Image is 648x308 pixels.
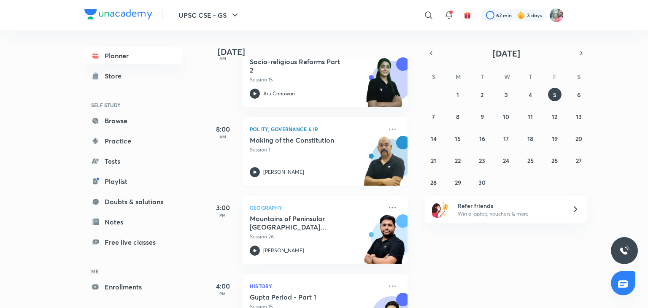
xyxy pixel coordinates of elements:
[84,234,182,251] a: Free live classes
[548,132,562,145] button: September 19, 2025
[461,8,474,22] button: avatar
[455,157,461,165] abbr: September 22, 2025
[250,76,382,84] p: Session 15
[552,135,558,143] abbr: September 19, 2025
[451,88,464,101] button: September 1, 2025
[479,157,485,165] abbr: September 23, 2025
[553,73,556,81] abbr: Friday
[84,68,182,84] a: Store
[451,132,464,145] button: September 15, 2025
[250,124,382,134] p: Polity, Governance & IR
[475,88,489,101] button: September 2, 2025
[464,11,471,19] img: avatar
[572,88,586,101] button: September 6, 2025
[524,132,537,145] button: September 18, 2025
[84,264,182,278] h6: ME
[528,113,533,121] abbr: September 11, 2025
[431,157,436,165] abbr: September 21, 2025
[481,91,483,99] abbr: September 2, 2025
[456,113,459,121] abbr: September 8, 2025
[548,110,562,123] button: September 12, 2025
[206,213,240,218] p: PM
[455,178,461,186] abbr: September 29, 2025
[576,113,582,121] abbr: September 13, 2025
[206,134,240,139] p: AM
[529,91,532,99] abbr: September 4, 2025
[206,124,240,134] h5: 8:00
[451,176,464,189] button: September 29, 2025
[524,110,537,123] button: September 11, 2025
[458,201,562,210] h6: Refer friends
[263,247,304,254] p: [PERSON_NAME]
[475,176,489,189] button: September 30, 2025
[250,214,355,231] h5: Mountains of Peninsular India through Maps
[250,281,382,291] p: History
[481,73,484,81] abbr: Tuesday
[451,110,464,123] button: September 8, 2025
[552,113,557,121] abbr: September 12, 2025
[263,90,295,97] p: Arti Chhawari
[427,132,440,145] button: September 14, 2025
[206,281,240,291] h5: 4:00
[475,154,489,167] button: September 23, 2025
[84,9,152,22] a: Company Logo
[529,73,532,81] abbr: Thursday
[503,135,509,143] abbr: September 17, 2025
[455,135,461,143] abbr: September 15, 2025
[458,210,562,218] p: Win a laptop, vouchers & more
[432,73,435,81] abbr: Sunday
[577,91,580,99] abbr: September 6, 2025
[517,11,525,19] img: streak
[250,233,382,240] p: Session 26
[481,113,484,121] abbr: September 9, 2025
[503,113,509,121] abbr: September 10, 2025
[84,278,182,295] a: Enrollments
[206,291,240,296] p: PM
[432,113,435,121] abbr: September 7, 2025
[548,88,562,101] button: September 5, 2025
[475,132,489,145] button: September 16, 2025
[549,8,564,22] img: Prerna Pathak
[499,132,513,145] button: September 17, 2025
[84,98,182,112] h6: SELF STUDY
[479,135,485,143] abbr: September 16, 2025
[505,91,508,99] abbr: September 3, 2025
[427,176,440,189] button: September 28, 2025
[572,110,586,123] button: September 13, 2025
[105,71,127,81] div: Store
[499,88,513,101] button: September 3, 2025
[553,91,556,99] abbr: September 5, 2025
[218,47,416,57] h4: [DATE]
[84,173,182,190] a: Playlist
[437,47,575,59] button: [DATE]
[572,154,586,167] button: September 27, 2025
[84,112,182,129] a: Browse
[499,154,513,167] button: September 24, 2025
[206,56,240,61] p: AM
[572,132,586,145] button: September 20, 2025
[250,203,382,213] p: Geography
[361,57,408,116] img: unacademy
[493,48,520,59] span: [DATE]
[173,7,245,24] button: UPSC CSE - GS
[524,88,537,101] button: September 4, 2025
[84,213,182,230] a: Notes
[361,214,408,273] img: unacademy
[250,136,355,144] h5: Making of the Constitution
[576,157,582,165] abbr: September 27, 2025
[427,154,440,167] button: September 21, 2025
[504,73,510,81] abbr: Wednesday
[430,178,437,186] abbr: September 28, 2025
[577,73,580,81] abbr: Saturday
[84,47,182,64] a: Planner
[456,73,461,81] abbr: Monday
[250,57,355,74] h5: Socio-religious Reforms Part 2
[427,110,440,123] button: September 7, 2025
[206,203,240,213] h5: 3:00
[575,135,582,143] abbr: September 20, 2025
[361,136,408,194] img: unacademy
[456,91,459,99] abbr: September 1, 2025
[503,157,509,165] abbr: September 24, 2025
[84,153,182,170] a: Tests
[84,193,182,210] a: Doubts & solutions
